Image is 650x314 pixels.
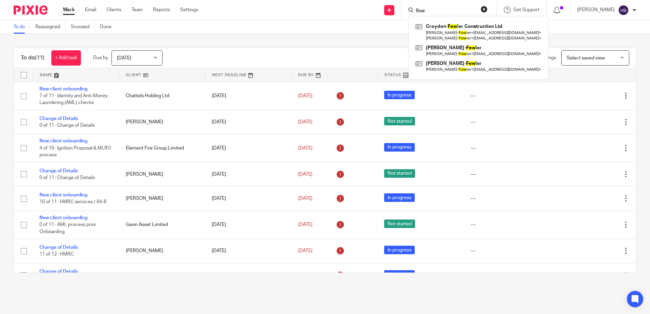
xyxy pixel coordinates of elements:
span: [DATE] [298,248,312,253]
a: Email [85,6,96,13]
button: Clear [481,6,487,13]
div: --- [471,272,543,279]
span: 4 of 10 · Ignition Proposal & MLRO process [39,146,111,158]
span: [DATE] [298,172,312,177]
a: New client onboarding [39,215,87,220]
span: In progress [384,270,415,279]
a: Change of Details [39,116,78,121]
a: Work [63,6,75,13]
span: [DATE] [298,93,312,98]
a: + Add task [51,50,81,66]
span: In progress [384,246,415,254]
td: [DATE] [205,187,291,211]
div: --- [471,119,543,125]
span: (11) [35,55,45,60]
span: [DATE] [298,196,312,201]
a: Reports [153,6,170,13]
span: [DATE] [117,56,131,60]
span: In progress [384,143,415,152]
a: Change of Details [39,269,78,274]
td: Element Fire Group Limited [119,134,205,162]
td: [PERSON_NAME] [119,239,205,263]
span: [DATE] [298,222,312,227]
td: [DATE] [205,82,291,110]
span: 7 of 11 · Identity and Anti-Money Laundering (AML) checks [39,93,108,105]
a: Reassigned [35,20,66,34]
td: [PERSON_NAME] [119,162,205,186]
td: [DATE] [205,211,291,239]
td: [DATE] [205,162,291,186]
div: --- [471,221,543,228]
span: [DATE] [298,120,312,124]
span: In progress [384,91,415,99]
a: New client onboarding [39,87,87,91]
a: Done [100,20,117,34]
input: Search [415,8,476,14]
span: [DATE] [298,146,312,151]
a: New client onboarding [39,139,87,143]
span: 0 of 11 · AML process prior Onboarding [39,222,96,234]
span: Not started [384,169,415,178]
td: Chattels Holding Ltd [119,82,205,110]
a: Settings [180,6,198,13]
h1: To do [21,54,45,62]
td: [PERSON_NAME] [119,187,205,211]
span: In progress [384,193,415,202]
td: [DATE] [205,110,291,134]
a: New client onboarding [39,193,87,197]
td: [DATE] [205,263,291,287]
div: --- [471,145,543,152]
img: Pixie [14,5,48,15]
a: Team [132,6,143,13]
p: [PERSON_NAME] [577,6,615,13]
div: --- [471,171,543,178]
td: Gavin Asset Limited [119,211,205,239]
td: [DATE] [205,239,291,263]
span: Not started [384,220,415,228]
div: --- [471,195,543,202]
span: 0 of 11 · Change of Details [39,123,95,128]
div: --- [471,92,543,99]
span: 10 of 11 · HMRC services / 64-8 [39,200,106,205]
td: [DATE] [205,134,291,162]
td: [PERSON_NAME] [119,263,205,287]
p: Due by [93,54,108,61]
a: Clients [106,6,121,13]
a: Snoozed [71,20,95,34]
span: Select saved view [567,56,605,60]
span: Get Support [513,7,540,12]
td: [PERSON_NAME] [119,110,205,134]
a: Change of Details [39,245,78,250]
img: svg%3E [618,5,629,16]
span: 0 of 11 · Change of Details [39,175,95,180]
a: To do [14,20,30,34]
span: 11 of 12 · HMRC [39,252,74,257]
span: Not started [384,117,415,125]
a: Change of Details [39,169,78,173]
div: --- [471,247,543,254]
